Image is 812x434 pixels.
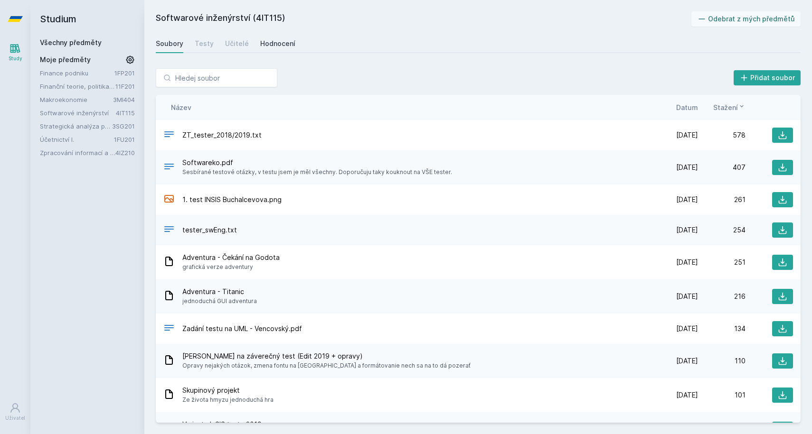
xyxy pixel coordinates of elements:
[182,130,262,140] span: ZT_tester_2018/2019.txt
[260,39,295,48] div: Hodnocení
[225,34,249,53] a: Učitelé
[182,195,282,204] span: 1. test INSIS Buchalcevova.png
[40,121,112,131] a: Strategická analýza pro informatiky a statistiky
[163,129,175,142] div: TXT
[676,130,698,140] span: [DATE]
[182,361,471,370] span: Opravy nejakých otázok, zmena fontu na [GEOGRAPHIC_DATA] a formátovanie nech sa na to dá pozerať
[713,102,738,112] span: Stažení
[9,55,22,62] div: Study
[676,258,698,267] span: [DATE]
[698,195,746,204] div: 261
[698,225,746,235] div: 254
[698,356,746,366] div: 110
[182,167,452,177] span: Sesbírané testové otázky, v testu jsem je měl všechny. Doporučuju taky kouknout na VŠE tester.
[163,161,175,175] div: PDF
[676,390,698,400] span: [DATE]
[40,82,115,91] a: Finanční teorie, politika a instituce
[698,163,746,172] div: 407
[713,102,746,112] button: Stažení
[698,292,746,301] div: 216
[182,253,280,262] span: Adventura - Čekání na Godota
[734,70,801,85] button: Přidat soubor
[698,390,746,400] div: 101
[182,395,274,405] span: Ze života hmyzu jednoduchá hra
[698,258,746,267] div: 251
[156,39,183,48] div: Soubory
[182,262,280,272] span: grafická verze adventury
[40,148,115,157] a: Zpracování informací a znalostí
[2,38,28,67] a: Study
[698,130,746,140] div: 578
[5,415,25,422] div: Uživatel
[163,223,175,237] div: TXT
[698,324,746,333] div: 134
[182,296,257,306] span: jednoduchá GUI adventura
[676,324,698,333] span: [DATE]
[676,195,698,204] span: [DATE]
[676,356,698,366] span: [DATE]
[114,136,135,143] a: 1FU201
[182,420,443,429] span: Varianta InSIS testu 2019
[40,38,102,46] a: Všechny předměty
[676,102,698,112] button: Datum
[2,397,28,426] a: Uživatel
[156,11,691,27] h2: Softwarové inženýrství (4IT115)
[195,34,214,53] a: Testy
[40,108,116,118] a: Softwarové inženýrství
[182,287,257,296] span: Adventura - Titanic
[115,83,135,90] a: 11F201
[116,109,135,117] a: 4IT115
[40,55,91,65] span: Moje předměty
[115,149,135,157] a: 4IZ210
[182,225,237,235] span: tester_swEng.txt
[195,39,214,48] div: Testy
[182,158,452,167] span: Softwareko.pdf
[156,34,183,53] a: Soubory
[182,351,471,361] span: [PERSON_NAME] na záverečný test (Edit 2019 + opravy)
[676,225,698,235] span: [DATE]
[40,95,113,104] a: Makroekonomie
[156,68,277,87] input: Hledej soubor
[163,322,175,336] div: PDF
[112,122,135,130] a: 3SG201
[163,193,175,207] div: PNG
[40,135,114,144] a: Účetnictví I.
[113,96,135,103] a: 3MI404
[676,292,698,301] span: [DATE]
[182,324,302,333] span: Zadání testu na UML - Vencovský.pdf
[40,68,114,78] a: Finance podniku
[260,34,295,53] a: Hodnocení
[171,102,191,112] button: Název
[691,11,801,27] button: Odebrat z mých předmětů
[676,163,698,172] span: [DATE]
[114,69,135,77] a: 1FP201
[182,386,274,395] span: Skupinový projekt
[225,39,249,48] div: Učitelé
